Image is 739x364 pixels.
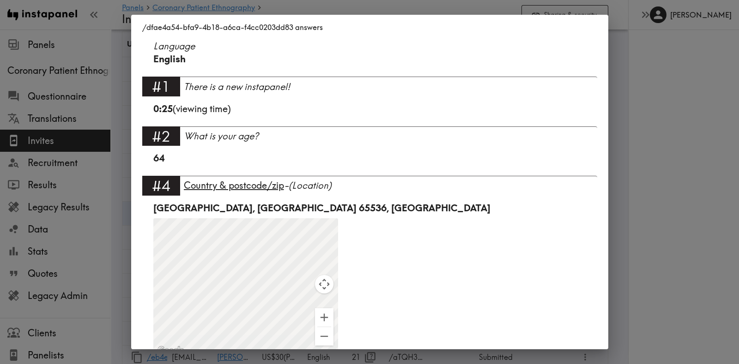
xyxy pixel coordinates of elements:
button: Zoom out [315,327,333,346]
div: - (Location) [184,179,597,192]
span: Language [153,40,586,53]
a: #4Country & postcode/zip-(Location) [142,176,597,201]
div: [GEOGRAPHIC_DATA], [GEOGRAPHIC_DATA] 65536, [GEOGRAPHIC_DATA] [153,202,586,215]
a: #1There is a new instapanel! [142,77,597,102]
span: Country & postcode/zip [184,179,284,191]
div: #4 [142,176,180,195]
a: #2What is your age? [142,126,597,152]
span: English [153,53,186,65]
a: Open this area in Google Maps (opens a new window) [156,345,186,357]
img: Google [156,345,186,357]
div: #1 [142,77,180,96]
div: What is your age? [184,130,597,143]
div: 64 [153,152,586,176]
div: There is a new instapanel! [184,80,597,93]
button: Zoom in [315,308,333,327]
button: Map camera controls [315,275,333,293]
div: (viewing time) [153,102,586,126]
h2: /dfae4a54-bfa9-4b18-a6ca-f4cc0203dd83 answers [131,15,608,40]
div: #2 [142,126,180,146]
b: 0:25 [153,103,173,114]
